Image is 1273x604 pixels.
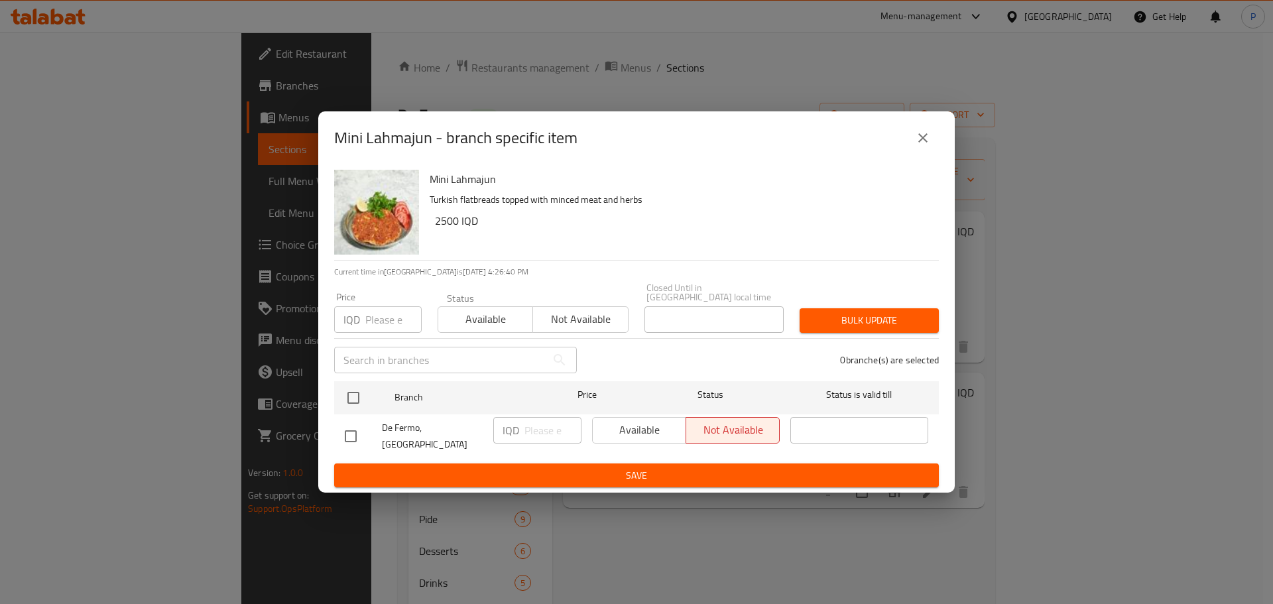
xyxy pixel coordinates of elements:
input: Please enter price [524,417,581,444]
button: Bulk update [800,308,939,333]
span: Status is valid till [790,387,928,403]
span: Status [642,387,780,403]
img: Mini Lahmajun [334,170,419,255]
button: Save [334,463,939,488]
span: Save [345,467,928,484]
button: Available [438,306,533,333]
p: IQD [343,312,360,328]
span: Price [543,387,631,403]
p: Current time in [GEOGRAPHIC_DATA] is [DATE] 4:26:40 PM [334,266,939,278]
h6: Mini Lahmajun [430,170,928,188]
p: 0 branche(s) are selected [840,353,939,367]
h2: Mini Lahmajun - branch specific item [334,127,577,149]
button: Not available [532,306,628,333]
button: close [907,122,939,154]
span: Available [444,310,528,329]
p: IQD [503,422,519,438]
span: Branch [394,389,532,406]
span: Bulk update [810,312,928,329]
p: Turkish flatbreads topped with minced meat and herbs [430,192,928,208]
input: Search in branches [334,347,546,373]
input: Please enter price [365,306,422,333]
h6: 2500 IQD [435,211,928,230]
span: Not available [538,310,623,329]
span: De Fermo, [GEOGRAPHIC_DATA] [382,420,483,453]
